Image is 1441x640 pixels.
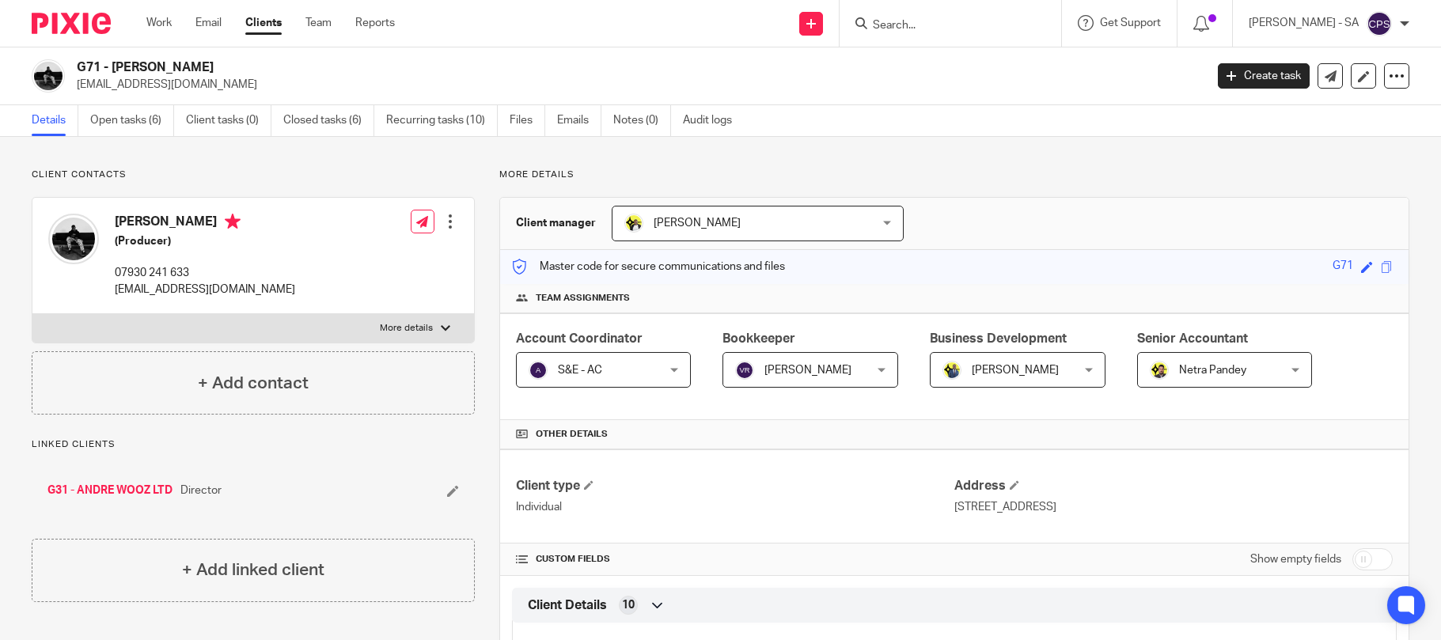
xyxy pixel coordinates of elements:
[186,105,271,136] a: Client tasks (0)
[512,259,785,275] p: Master code for secure communications and files
[722,332,795,345] span: Bookkeeper
[624,214,643,233] img: Carine-Starbridge.jpg
[1137,332,1248,345] span: Senior Accountant
[32,169,475,181] p: Client contacts
[115,282,295,297] p: [EMAIL_ADDRESS][DOMAIN_NAME]
[115,265,295,281] p: 07930 241 633
[499,169,1409,181] p: More details
[954,478,1393,494] h4: Address
[48,214,99,264] img: Andre%20Griffiths.jpg
[516,553,954,566] h4: CUSTOM FIELDS
[516,332,643,345] span: Account Coordinator
[622,597,635,613] span: 10
[245,15,282,31] a: Clients
[536,292,630,305] span: Team assignments
[1218,63,1310,89] a: Create task
[386,105,498,136] a: Recurring tasks (10)
[654,218,741,229] span: [PERSON_NAME]
[972,365,1059,376] span: [PERSON_NAME]
[510,105,545,136] a: Files
[380,322,433,335] p: More details
[47,483,173,498] a: G31 - ANDRE WOOZ LTD
[1333,258,1353,276] div: G71
[942,361,961,380] img: Dennis-Starbridge.jpg
[77,59,971,76] h2: G71 - [PERSON_NAME]
[528,597,607,614] span: Client Details
[1100,17,1161,28] span: Get Support
[198,371,309,396] h4: + Add contact
[115,214,295,233] h4: [PERSON_NAME]
[557,105,601,136] a: Emails
[146,15,172,31] a: Work
[871,19,1014,33] input: Search
[930,332,1067,345] span: Business Development
[195,15,222,31] a: Email
[735,361,754,380] img: svg%3E
[77,77,1194,93] p: [EMAIL_ADDRESS][DOMAIN_NAME]
[516,478,954,494] h4: Client type
[355,15,395,31] a: Reports
[1250,551,1341,567] label: Show empty fields
[32,105,78,136] a: Details
[683,105,744,136] a: Audit logs
[558,365,602,376] span: S&E - AC
[182,558,324,582] h4: + Add linked client
[180,483,222,498] span: Director
[1150,361,1169,380] img: Netra-New-Starbridge-Yellow.jpg
[536,428,608,441] span: Other details
[115,233,295,249] h5: (Producer)
[1367,11,1392,36] img: svg%3E
[225,214,241,229] i: Primary
[529,361,548,380] img: svg%3E
[954,499,1393,515] p: [STREET_ADDRESS]
[1179,365,1246,376] span: Netra Pandey
[32,59,65,93] img: Andre%20Griffiths.jpg
[283,105,374,136] a: Closed tasks (6)
[613,105,671,136] a: Notes (0)
[32,13,111,34] img: Pixie
[764,365,851,376] span: [PERSON_NAME]
[32,438,475,451] p: Linked clients
[90,105,174,136] a: Open tasks (6)
[305,15,332,31] a: Team
[516,215,596,231] h3: Client manager
[516,499,954,515] p: Individual
[1249,15,1359,31] p: [PERSON_NAME] - SA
